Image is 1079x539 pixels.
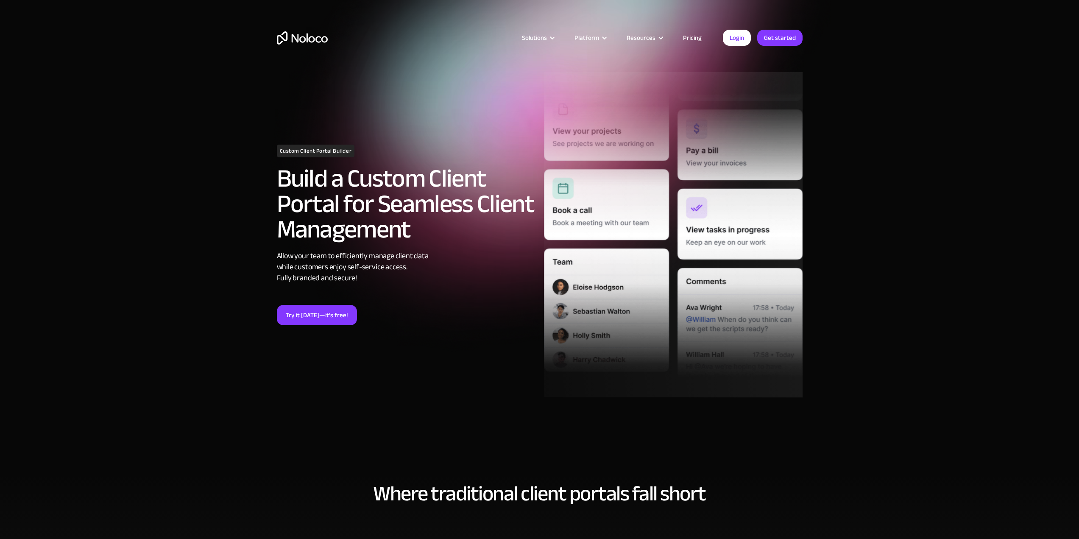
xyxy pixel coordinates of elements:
div: Allow your team to efficiently manage client data while customers enjoy self-service access. Full... [277,251,535,284]
div: Platform [564,32,616,43]
div: Solutions [522,32,547,43]
a: Login [723,30,751,46]
div: Resources [627,32,655,43]
div: Platform [574,32,599,43]
a: Get started [757,30,803,46]
div: Resources [616,32,672,43]
a: Pricing [672,32,712,43]
h1: Custom Client Portal Builder [277,145,355,157]
a: home [277,31,328,45]
h2: Build a Custom Client Portal for Seamless Client Management [277,166,535,242]
div: Solutions [511,32,564,43]
a: Try it [DATE]—it’s free! [277,305,357,325]
h2: Where traditional client portals fall short [277,482,803,505]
